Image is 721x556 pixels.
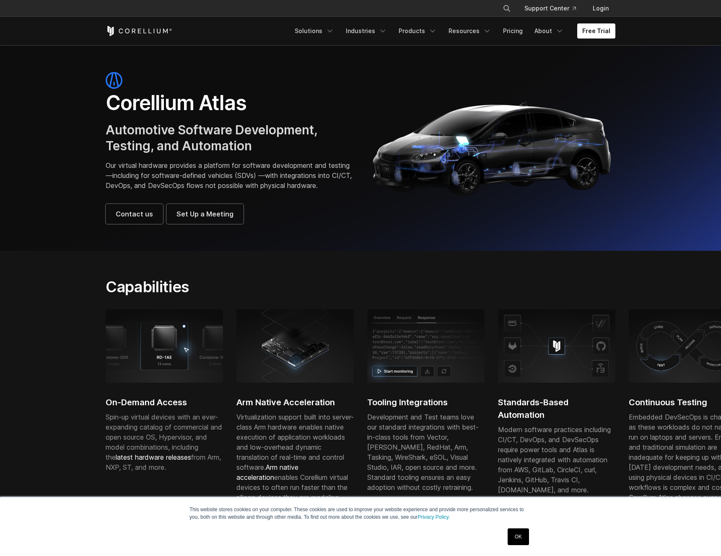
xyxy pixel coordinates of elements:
div: Navigation Menu [290,23,615,39]
h2: Capabilities [106,278,440,296]
a: Arm native acceleration [236,463,298,481]
h2: On-Demand Access [106,396,223,409]
h2: Arm Native Acceleration [236,396,354,409]
a: Pricing [498,23,528,39]
span: Spin-up virtual devices with an ever-expanding catalog of commercial and open source OS, Hypervis... [106,413,222,471]
h1: Corellium Atlas [106,90,352,116]
img: Corellium_Hero_Atlas_Header [369,95,615,200]
a: Contact us [106,204,163,224]
span: Contact us [116,209,153,219]
p: This website stores cookies on your computer. These cookies are used to improve your website expe... [189,506,532,521]
img: atlas-icon [106,72,122,89]
img: server-class Arm hardware; SDV development [236,309,354,382]
img: RD-1AE; 13 cores [106,309,223,382]
img: Response tab, start monitoring; Tooling Integrations [367,309,485,382]
a: Products [394,23,442,39]
span: enables Corellium virtual devices to often run faster than the silicon devices they are modeling. [236,463,348,502]
a: About [529,23,569,39]
a: Corellium Home [106,26,172,36]
a: Free Trial [577,23,615,39]
div: Virtualization support built into server-class Arm hardware enables native execution of applicati... [236,412,354,502]
button: Search [499,1,514,16]
p: Our virtual hardware provides a platform for software development and testing—including for softw... [106,160,352,190]
a: Set Up a Meeting [166,204,244,224]
a: Industries [341,23,392,39]
a: Support Center [518,1,583,16]
span: Set Up a Meeting [176,209,233,219]
a: latest hardware releases [116,453,191,461]
a: Resources [443,23,496,39]
div: Development and Test teams love our standard integrations with best-in-class tools from Vector, [... [367,412,485,492]
div: Modern software practices including CI/CT, DevOps, and DevSecOps require power tools and Atlas is... [498,425,615,495]
span: Automotive Software Development, Testing, and Automation [106,122,317,153]
a: Privacy Policy. [418,514,450,520]
a: OK [508,528,529,545]
a: Solutions [290,23,339,39]
h2: Standards-Based Automation [498,396,615,421]
h2: Tooling Integrations [367,396,485,409]
div: Navigation Menu [493,1,615,16]
a: Login [586,1,615,16]
img: Corellium platform integrating with AWS, GitHub, and CI tools for secure mobile app testing and D... [498,309,615,382]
